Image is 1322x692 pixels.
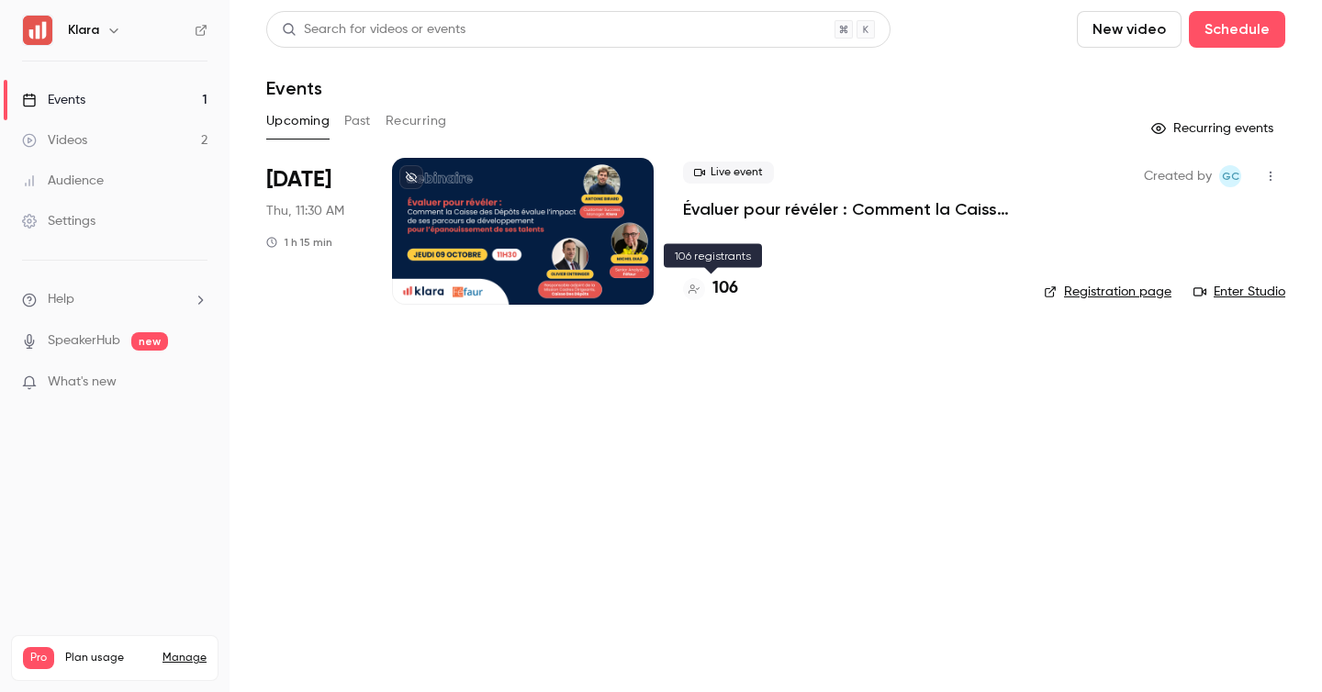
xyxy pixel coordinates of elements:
span: new [131,332,168,351]
span: Created by [1144,165,1212,187]
a: SpeakerHub [48,331,120,351]
a: Registration page [1044,283,1171,301]
button: New video [1077,11,1182,48]
span: Pro [23,647,54,669]
div: 1 h 15 min [266,235,332,250]
div: Settings [22,212,95,230]
button: Past [344,106,371,136]
h6: Klara [68,21,99,39]
span: Thu, 11:30 AM [266,202,344,220]
button: Recurring events [1143,114,1285,143]
a: Manage [162,651,207,665]
div: Oct 9 Thu, 11:30 AM (Europe/Paris) [266,158,363,305]
button: Upcoming [266,106,330,136]
span: GC [1222,165,1239,187]
span: What's new [48,373,117,392]
iframe: Noticeable Trigger [185,374,207,391]
img: Klara [23,16,52,45]
h1: Events [266,77,322,99]
div: Events [22,91,85,109]
span: Giulietta Celada [1219,165,1241,187]
span: [DATE] [266,165,331,195]
h4: 106 [712,276,738,301]
div: Audience [22,172,104,190]
span: Live event [683,162,774,184]
a: Évaluer pour révéler : Comment la Caisse des Dépôts évalue l’impact de ses parcours de développem... [683,198,1014,220]
span: Plan usage [65,651,151,665]
button: Recurring [386,106,447,136]
div: Search for videos or events [282,20,465,39]
a: Enter Studio [1193,283,1285,301]
div: Videos [22,131,87,150]
li: help-dropdown-opener [22,290,207,309]
a: 106 [683,276,738,301]
button: Schedule [1189,11,1285,48]
span: Help [48,290,74,309]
